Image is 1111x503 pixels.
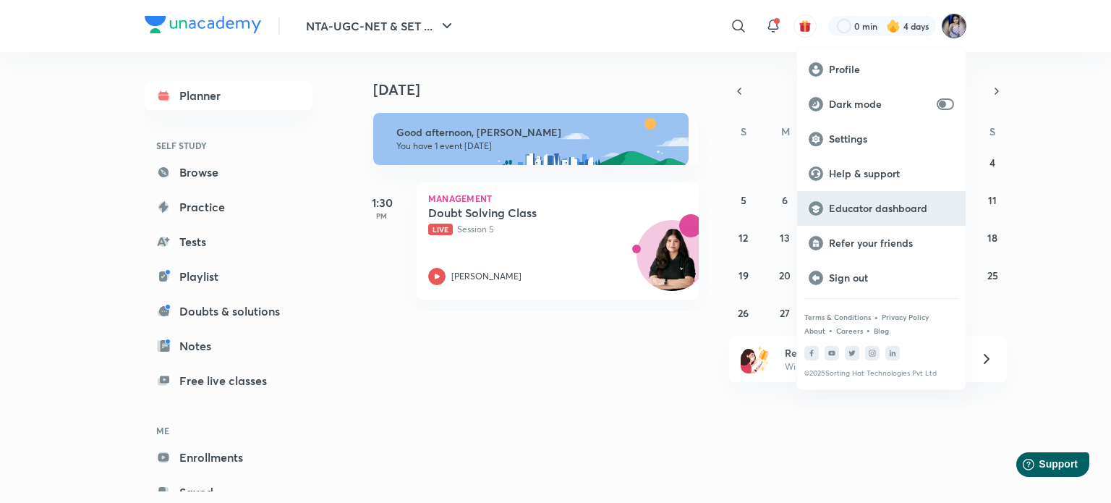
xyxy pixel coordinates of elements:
iframe: Help widget launcher [982,447,1095,487]
a: Settings [797,122,966,156]
p: Help & support [829,167,954,180]
p: © 2025 Sorting Hat Technologies Pvt Ltd [804,369,958,378]
p: Refer your friends [829,237,954,250]
a: Help & support [797,156,966,191]
a: Terms & Conditions [804,313,871,321]
a: Profile [797,52,966,87]
a: About [804,326,825,335]
div: • [866,324,871,337]
a: Educator dashboard [797,191,966,226]
a: Refer your friends [797,226,966,261]
a: Privacy Policy [882,313,929,321]
p: Educator dashboard [829,202,954,215]
p: Sign out [829,271,954,284]
p: Profile [829,63,954,76]
div: • [874,310,879,324]
a: Careers [836,326,863,335]
p: Dark mode [829,98,931,111]
p: Settings [829,132,954,145]
a: Blog [874,326,889,335]
div: • [828,324,833,337]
